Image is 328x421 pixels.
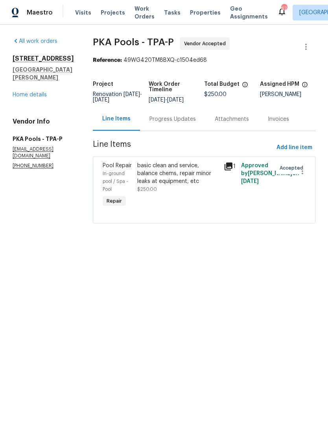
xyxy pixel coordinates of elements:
[102,115,131,123] div: Line Items
[302,81,308,92] span: The hpm assigned to this work order.
[93,140,273,155] span: Line Items
[184,40,229,48] span: Vendor Accepted
[93,92,142,103] span: -
[93,97,109,103] span: [DATE]
[230,5,268,20] span: Geo Assignments
[101,9,125,17] span: Projects
[204,81,240,87] h5: Total Budget
[93,37,174,47] span: PKA Pools - TPA-P
[241,163,299,184] span: Approved by [PERSON_NAME] on
[123,92,140,97] span: [DATE]
[13,92,47,98] a: Home details
[190,9,221,17] span: Properties
[215,115,249,123] div: Attachments
[280,164,306,172] span: Accepted
[149,115,196,123] div: Progress Updates
[103,171,128,192] span: In-ground pool / Spa - Pool
[75,9,91,17] span: Visits
[137,187,157,192] span: $250.00
[27,9,53,17] span: Maestro
[273,140,315,155] button: Add line item
[260,81,299,87] h5: Assigned HPM
[135,5,155,20] span: Work Orders
[13,39,57,44] a: All work orders
[149,81,205,92] h5: Work Order Timeline
[164,10,181,15] span: Tasks
[13,135,74,143] h5: PKA Pools - TPA-P
[93,92,142,103] span: Renovation
[13,118,74,126] h4: Vendor Info
[103,163,132,168] span: Pool Repair
[242,81,248,92] span: The total cost of line items that have been proposed by Opendoor. This sum includes line items th...
[167,97,184,103] span: [DATE]
[204,92,227,97] span: $250.00
[276,143,312,153] span: Add line item
[149,97,165,103] span: [DATE]
[93,56,315,64] div: 49WG420TM8BXQ-c1504ed68
[268,115,289,123] div: Invoices
[137,162,219,185] div: basic clean and service, balance chems, repair minor leaks at equipment, etc
[93,81,113,87] h5: Project
[93,57,122,63] b: Reference:
[224,162,236,171] div: 1
[281,5,287,13] div: 67
[260,92,316,97] div: [PERSON_NAME]
[241,179,259,184] span: [DATE]
[103,197,125,205] span: Repair
[149,97,184,103] span: -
